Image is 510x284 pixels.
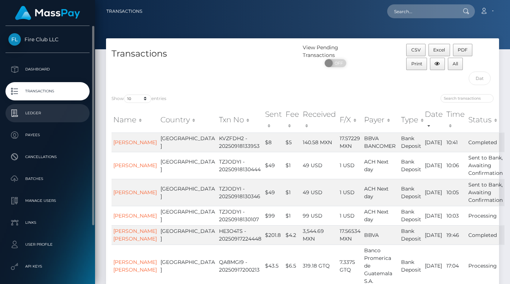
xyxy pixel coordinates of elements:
[284,133,301,152] td: $5
[159,225,217,245] td: [GEOGRAPHIC_DATA]
[399,133,423,152] td: Bank Deposit
[217,179,263,206] td: TZJODYI - 20250918130346
[159,152,217,179] td: [GEOGRAPHIC_DATA]
[364,185,389,200] span: ACH Next day
[423,179,445,206] td: [DATE]
[5,235,90,254] a: User Profile
[445,225,466,245] td: 19:46
[303,44,368,59] div: View Pending Transactions
[8,108,87,119] p: Ledger
[411,61,422,66] span: Print
[301,179,338,206] td: 49 USD
[5,214,90,232] a: Links
[406,58,427,70] button: Print
[458,47,468,53] span: PDF
[5,36,90,43] span: Fire Club LLC
[441,94,494,103] input: Search transactions
[8,217,87,228] p: Links
[301,107,338,133] th: Received: activate to sort column ascending
[284,206,301,225] td: $1
[423,206,445,225] td: [DATE]
[399,107,423,133] th: Type: activate to sort column ascending
[124,95,151,103] select: Showentries
[113,162,157,169] a: [PERSON_NAME]
[364,208,389,223] span: ACH Next day
[301,152,338,179] td: 49 USD
[423,152,445,179] td: [DATE]
[263,152,284,179] td: $49
[159,206,217,225] td: [GEOGRAPHIC_DATA]
[301,225,338,245] td: 3,544.69 MXN
[263,133,284,152] td: $8
[445,206,466,225] td: 10:03
[106,4,142,19] a: Transactions
[433,47,445,53] span: Excel
[217,225,263,245] td: HE3O4TS - 20250917224448
[466,206,505,225] td: Processing
[284,107,301,133] th: Fee: activate to sort column ascending
[8,64,87,75] p: Dashboard
[338,152,362,179] td: 1 USD
[217,152,263,179] td: TZJODYI - 20250918130444
[445,179,466,206] td: 10:05
[399,152,423,179] td: Bank Deposit
[301,133,338,152] td: 140.58 MXN
[428,44,450,56] button: Excel
[5,148,90,166] a: Cancellations
[5,170,90,188] a: Batches
[469,72,491,85] input: Date filter
[8,195,87,206] p: Manage Users
[284,179,301,206] td: $1
[338,225,362,245] td: 17.56534 MXN
[399,225,423,245] td: Bank Deposit
[113,139,157,146] a: [PERSON_NAME]
[8,151,87,162] p: Cancellations
[445,107,466,133] th: Time: activate to sort column ascending
[5,82,90,100] a: Transactions
[399,206,423,225] td: Bank Deposit
[8,261,87,272] p: API Keys
[5,126,90,144] a: Payees
[113,189,157,196] a: [PERSON_NAME]
[301,206,338,225] td: 99 USD
[5,257,90,276] a: API Keys
[112,107,159,133] th: Name: activate to sort column ascending
[5,60,90,78] a: Dashboard
[448,58,463,70] button: All
[8,33,21,46] img: Fire Club LLC
[8,86,87,97] p: Transactions
[466,152,505,179] td: Sent to Bank, Awaiting Confirmation
[112,47,297,60] h4: Transactions
[466,179,505,206] td: Sent to Bank, Awaiting Confirmation
[8,130,87,141] p: Payees
[364,158,389,173] span: ACH Next day
[113,212,157,219] a: [PERSON_NAME]
[217,107,263,133] th: Txn No: activate to sort column ascending
[263,206,284,225] td: $99
[399,179,423,206] td: Bank Deposit
[466,133,505,152] td: Completed
[284,152,301,179] td: $1
[263,107,284,133] th: Sent: activate to sort column ascending
[387,4,456,18] input: Search...
[15,6,80,20] img: MassPay Logo
[423,133,445,152] td: [DATE]
[362,107,399,133] th: Payer: activate to sort column ascending
[159,179,217,206] td: [GEOGRAPHIC_DATA]
[466,225,505,245] td: Completed
[364,232,379,238] span: BBVA
[430,58,445,70] button: Column visibility
[338,133,362,152] td: 17.57229 MXN
[159,133,217,152] td: [GEOGRAPHIC_DATA]
[5,192,90,210] a: Manage Users
[159,107,217,133] th: Country: activate to sort column ascending
[364,135,396,149] span: BBVA BANCOMER
[8,173,87,184] p: Batches
[453,61,458,66] span: All
[338,206,362,225] td: 1 USD
[284,225,301,245] td: $4.2
[423,225,445,245] td: [DATE]
[113,228,157,242] a: [PERSON_NAME] [PERSON_NAME]
[217,206,263,225] td: TZJODYI - 20250918130107
[113,259,157,273] a: [PERSON_NAME] [PERSON_NAME]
